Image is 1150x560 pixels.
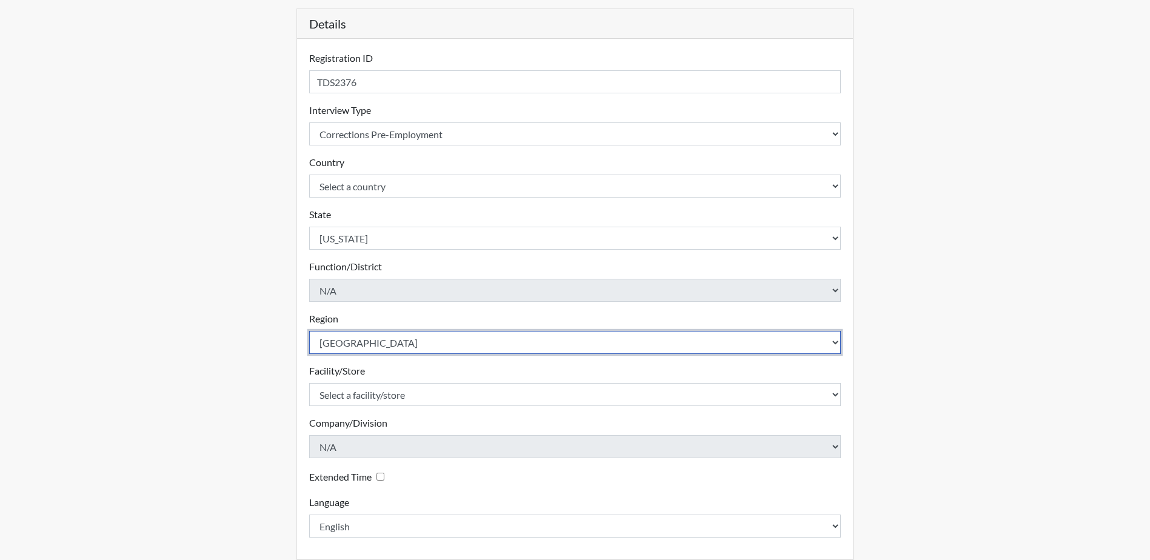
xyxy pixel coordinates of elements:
div: Checking this box will provide the interviewee with an accomodation of extra time to answer each ... [309,468,389,485]
label: Company/Division [309,416,387,430]
label: Function/District [309,259,382,274]
label: Extended Time [309,470,372,484]
label: Interview Type [309,103,371,118]
label: Facility/Store [309,364,365,378]
label: Language [309,495,349,510]
label: Registration ID [309,51,373,65]
input: Insert a Registration ID, which needs to be a unique alphanumeric value for each interviewee [309,70,841,93]
h5: Details [297,9,854,39]
label: Country [309,155,344,170]
label: State [309,207,331,222]
label: Region [309,312,338,326]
